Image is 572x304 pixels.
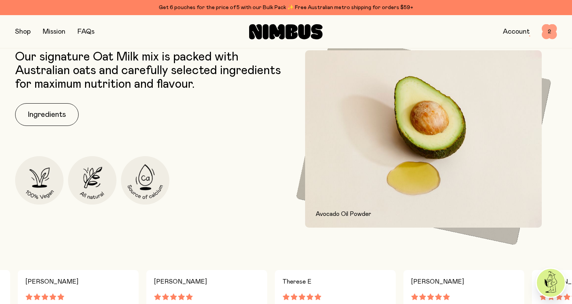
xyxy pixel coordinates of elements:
[154,276,260,287] h4: [PERSON_NAME]
[316,209,532,219] p: Avocado Oil Powder
[43,28,65,35] a: Mission
[305,50,542,228] img: Avocado and avocado oil
[15,103,79,126] button: Ingredients
[15,50,282,91] p: Our signature Oat Milk mix is packed with Australian oats and carefully selected ingredients for ...
[15,3,557,12] div: Get 6 pouches for the price of 5 with our Bulk Pack ✨ Free Australian metro shipping for orders $59+
[503,28,530,35] a: Account
[78,28,95,35] a: FAQs
[537,269,565,297] img: agent
[411,276,517,287] h4: [PERSON_NAME]
[282,276,388,287] h4: Therese E
[25,276,131,287] h4: [PERSON_NAME]
[542,24,557,39] button: 2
